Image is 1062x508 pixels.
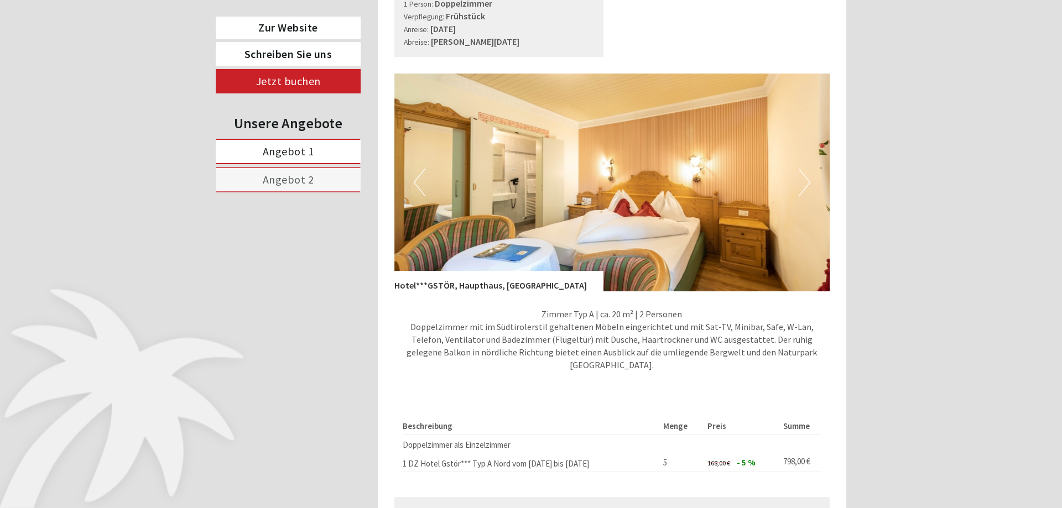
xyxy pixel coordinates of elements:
[703,418,779,434] th: Preis
[659,453,704,472] td: 5
[707,459,730,467] span: 168,00 €
[431,36,519,47] b: [PERSON_NAME][DATE]
[216,113,361,133] div: Unsere Angebote
[404,25,429,34] small: Anreise:
[216,17,361,39] a: Zur Website
[403,453,659,472] td: 1 DZ Hotel Gstör*** Typ A Nord vom [DATE] bis [DATE]
[198,8,238,27] div: [DATE]
[394,271,603,292] div: Hotel***GSTÖR, Haupthaus, [GEOGRAPHIC_DATA]
[430,23,456,34] b: [DATE]
[394,74,830,291] img: image
[779,418,821,434] th: Summe
[404,12,444,22] small: Verpflegung:
[17,54,170,61] small: 17:57
[216,42,361,66] a: Schreiben Sie uns
[414,169,425,196] button: Previous
[779,453,821,472] td: 798,00 €
[446,11,485,22] b: Frühstück
[394,308,830,371] p: Zimmer Typ A | ca. 20 m² | 2 Personen Doppelzimmer mit im Südtirolerstil gehaltenen Möbeln einger...
[263,144,314,158] span: Angebot 1
[17,32,170,41] div: PALMENGARTEN Hotel GSTÖR
[216,69,361,93] a: Jetzt buchen
[403,434,659,453] td: Doppelzimmer als Einzelzimmer
[403,418,659,434] th: Beschreibung
[8,30,176,64] div: Guten Tag, wie können wir Ihnen helfen?
[263,172,314,186] span: Angebot 2
[799,169,810,196] button: Next
[404,38,429,47] small: Abreise:
[737,457,756,468] span: - 5 %
[365,286,436,311] button: Senden
[659,418,704,434] th: Menge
